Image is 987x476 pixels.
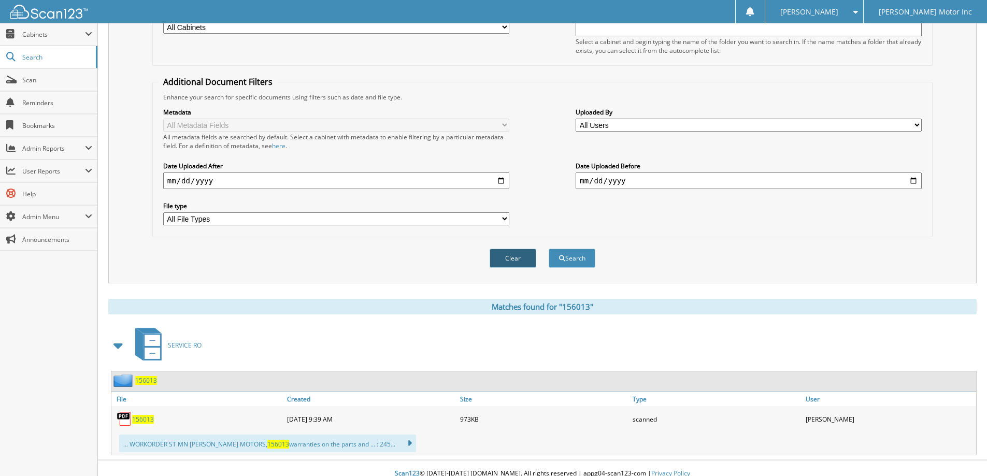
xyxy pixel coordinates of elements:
input: end [576,172,922,189]
label: Metadata [163,108,509,117]
input: start [163,172,509,189]
span: Reminders [22,98,92,107]
div: 973KB [457,409,631,429]
button: Search [549,249,595,268]
div: Select a cabinet and begin typing the name of the folder you want to search in. If the name match... [576,37,922,55]
label: Date Uploaded After [163,162,509,170]
span: Scan [22,76,92,84]
button: Clear [490,249,536,268]
a: 156013 [132,415,154,424]
span: Admin Reports [22,144,85,153]
a: 156013 [135,376,157,385]
span: Help [22,190,92,198]
iframe: Chat Widget [935,426,987,476]
span: Bookmarks [22,121,92,130]
a: Type [630,392,803,406]
span: SERVICE RO [168,341,202,350]
span: User Reports [22,167,85,176]
img: PDF.png [117,411,132,427]
div: ... WORKORDER ST MN [PERSON_NAME] MOTORS, warranties on the parts and ... : 245... [119,435,416,452]
a: Created [284,392,457,406]
a: User [803,392,976,406]
div: [DATE] 9:39 AM [284,409,457,429]
span: Cabinets [22,30,85,39]
img: scan123-logo-white.svg [10,5,88,19]
span: [PERSON_NAME] [780,9,838,15]
a: SERVICE RO [129,325,202,366]
div: [PERSON_NAME] [803,409,976,429]
span: [PERSON_NAME] Motor Inc [879,9,972,15]
span: Announcements [22,235,92,244]
div: Enhance your search for specific documents using filters such as date and file type. [158,93,927,102]
a: here [272,141,285,150]
label: Uploaded By [576,108,922,117]
img: folder2.png [113,374,135,387]
label: Date Uploaded Before [576,162,922,170]
span: Search [22,53,91,62]
span: 156013 [267,440,289,449]
span: Admin Menu [22,212,85,221]
a: Size [457,392,631,406]
legend: Additional Document Filters [158,76,278,88]
label: File type [163,201,509,210]
div: All metadata fields are searched by default. Select a cabinet with metadata to enable filtering b... [163,133,509,150]
div: Matches found for "156013" [108,299,977,314]
a: File [111,392,284,406]
div: scanned [630,409,803,429]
